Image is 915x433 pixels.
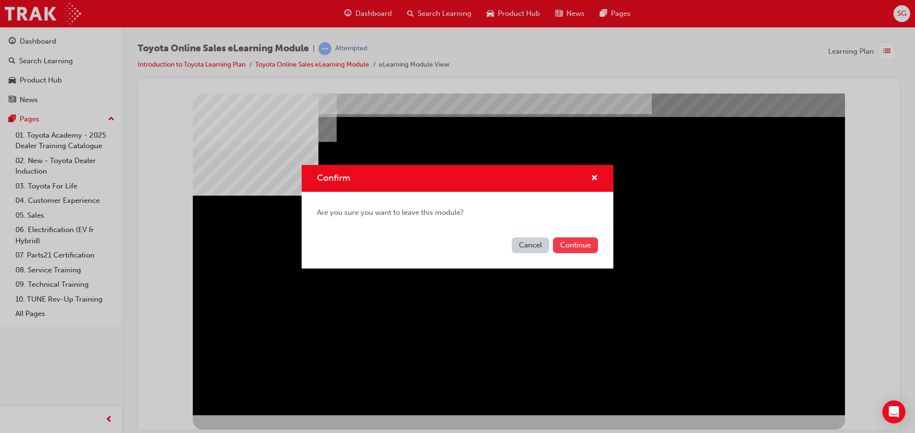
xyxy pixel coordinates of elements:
div: Confirm [302,165,613,269]
button: Cancel [512,237,549,253]
span: Confirm [317,173,350,183]
span: cross-icon [591,175,598,183]
div: BACK Trigger this button to go to the previous slide [47,322,108,339]
button: Continue [553,237,598,253]
div: Open Intercom Messenger [882,400,905,423]
div: Are you sure you want to leave this module? [302,192,613,234]
button: cross-icon [591,173,598,185]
